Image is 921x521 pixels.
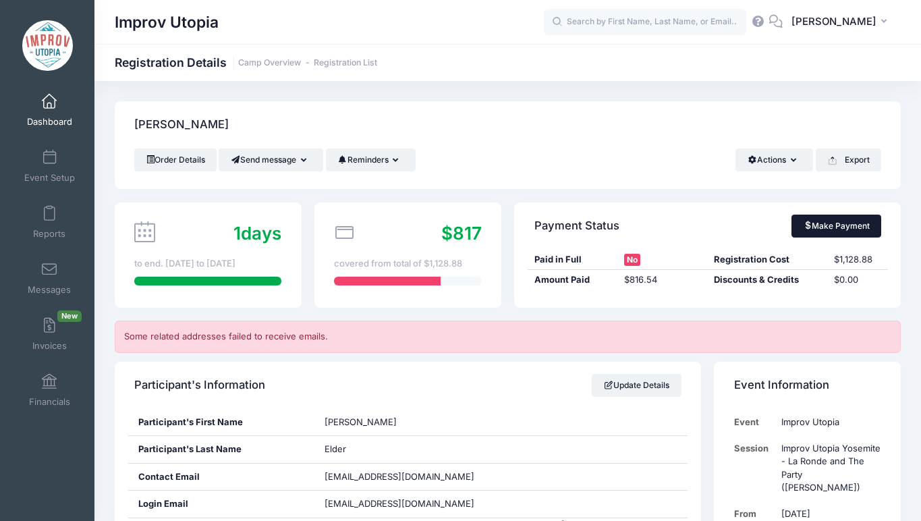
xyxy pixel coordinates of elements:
[828,273,888,287] div: $0.00
[592,374,681,397] a: Update Details
[18,310,82,358] a: InvoicesNew
[534,207,619,245] h4: Payment Status
[617,273,707,287] div: $816.54
[18,254,82,302] a: Messages
[775,409,881,435] td: Improv Utopia
[33,228,65,240] span: Reports
[791,215,881,238] a: Make Payment
[115,55,377,70] h1: Registration Details
[233,223,241,244] span: 1
[238,58,301,68] a: Camp Overview
[334,257,481,271] div: covered from total of $1,128.88
[128,491,315,518] div: Login Email
[18,198,82,246] a: Reports
[29,396,70,408] span: Financials
[528,273,617,287] div: Amount Paid
[528,253,617,267] div: Paid in Full
[233,220,281,246] div: days
[18,366,82,414] a: Financials
[219,148,323,171] button: Send message
[314,58,377,68] a: Registration List
[734,435,775,501] td: Session
[708,273,828,287] div: Discounts & Credits
[134,106,229,144] h4: [PERSON_NAME]
[828,253,888,267] div: $1,128.88
[624,254,640,266] span: No
[791,14,876,29] span: [PERSON_NAME]
[18,86,82,134] a: Dashboard
[128,409,315,436] div: Participant's First Name
[325,443,346,454] span: Elder
[32,340,67,352] span: Invoices
[816,148,881,171] button: Export
[325,497,493,511] span: [EMAIL_ADDRESS][DOMAIN_NAME]
[57,310,82,322] span: New
[128,464,315,491] div: Contact Email
[326,148,416,171] button: Reminders
[708,253,828,267] div: Registration Cost
[325,416,397,427] span: [PERSON_NAME]
[134,366,265,404] h4: Participant's Information
[734,366,829,404] h4: Event Information
[28,284,71,296] span: Messages
[783,7,901,38] button: [PERSON_NAME]
[115,321,901,353] div: Some related addresses failed to receive emails.
[134,257,281,271] div: to end. [DATE] to [DATE]
[734,409,775,435] td: Event
[22,20,73,71] img: Improv Utopia
[735,148,813,171] button: Actions
[27,116,72,128] span: Dashboard
[441,223,482,244] span: $817
[134,148,217,171] a: Order Details
[325,471,474,482] span: [EMAIL_ADDRESS][DOMAIN_NAME]
[544,9,746,36] input: Search by First Name, Last Name, or Email...
[775,435,881,501] td: Improv Utopia Yosemite - La Ronde and The Party ([PERSON_NAME])
[115,7,219,38] h1: Improv Utopia
[24,172,75,184] span: Event Setup
[128,436,315,463] div: Participant's Last Name
[18,142,82,190] a: Event Setup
